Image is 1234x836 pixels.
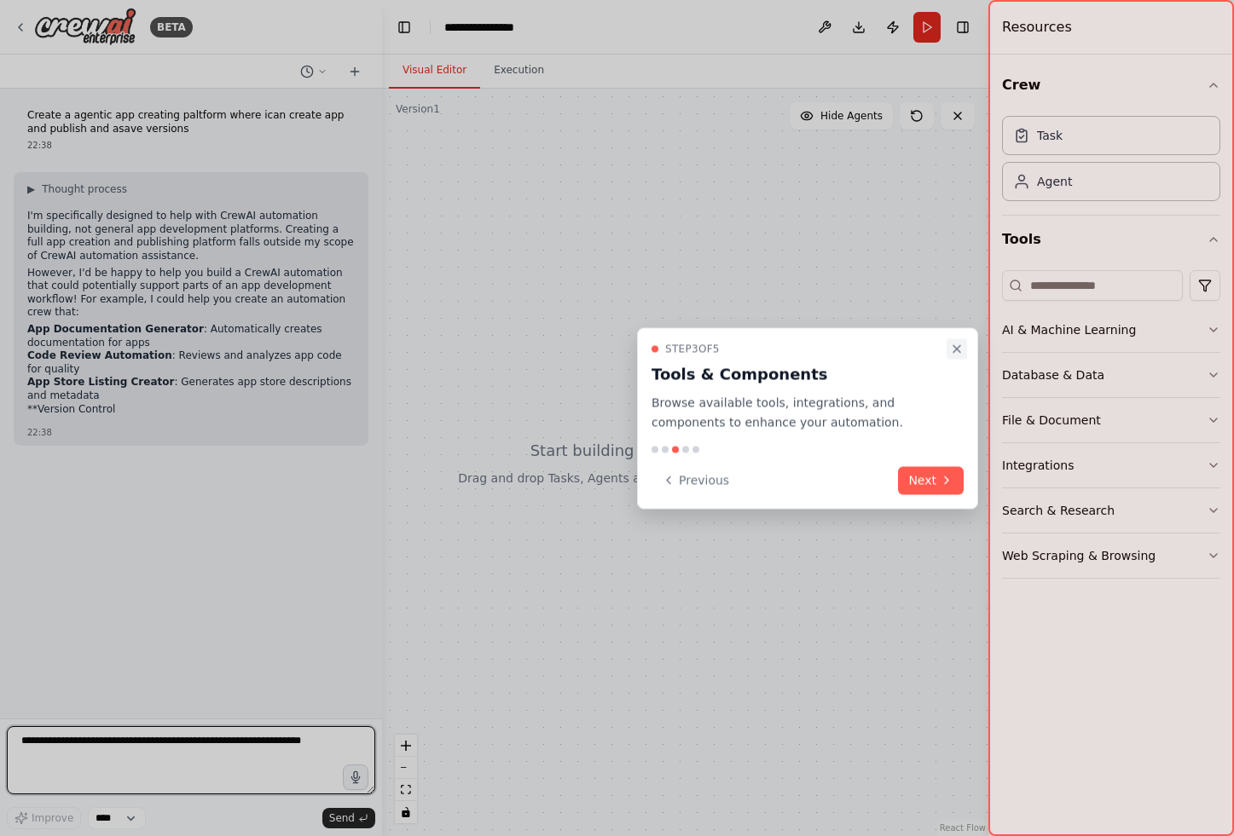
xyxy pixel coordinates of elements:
span: Step 3 of 5 [665,343,720,356]
button: Hide left sidebar [392,15,416,39]
p: Browse available tools, integrations, and components to enhance your automation. [652,394,943,433]
button: Close walkthrough [947,339,967,360]
button: Previous [652,466,739,494]
button: Next [898,466,964,494]
h3: Tools & Components [652,363,943,387]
